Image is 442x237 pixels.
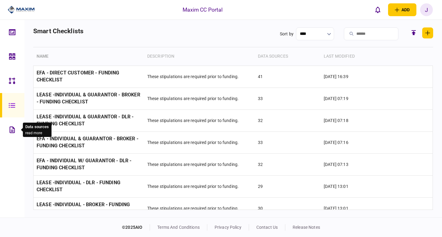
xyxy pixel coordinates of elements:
td: 41 [255,66,321,88]
div: Maxim CC Portal [183,6,223,14]
span: LEASE -INDIVIDUAL & GUARANTOR - BROKER - FUNDING CHECKLIST [37,92,140,105]
a: release notes [293,225,320,230]
td: [DATE] 07:18 [321,110,388,131]
button: open notifications list [372,3,384,16]
span: LEASE -INDIVIDUAL - DLR - FUNDING CHECKLIST [37,180,120,192]
th: data sources [255,47,321,66]
button: read more [25,131,42,135]
th: last modified [321,47,388,66]
div: © 2025 AIO [122,224,150,231]
img: client company logo [8,5,35,14]
td: [DATE] 07:16 [321,131,388,153]
span: LEASE -INDIVIDUAL - BROKER - FUNDING CHECKLIST [37,202,130,214]
td: 30 [255,197,321,219]
td: These stipulations are required prior to funding. [144,197,255,219]
td: These stipulations are required prior to funding. [144,88,255,110]
td: These stipulations are required prior to funding. [144,153,255,175]
td: 29 [255,175,321,197]
button: open adding identity options [388,3,416,16]
a: privacy policy [215,225,241,230]
a: contact us [256,225,278,230]
span: LEASE -INDIVIDUAL & GUARANTOR - DLR - FUNDING CHECKLIST [37,114,134,127]
button: J [420,3,433,16]
td: These stipulations are required prior to funding. [144,131,255,153]
td: 33 [255,88,321,110]
td: [DATE] 07:19 [321,88,388,110]
span: EFA - INDIVIDUAL W/ GUARANTOR - DLR - FUNDING CHECKLIST [37,158,132,171]
div: Sort by [280,31,294,37]
td: [DATE] 13:01 [321,175,388,197]
div: Data sources [25,124,49,130]
span: EFA - INDIVIDUAL & GUARANTOR - BROKER - FUNDING CHECKLIST [37,136,138,149]
td: 32 [255,110,321,131]
td: 33 [255,131,321,153]
a: terms and conditions [157,225,200,230]
h2: smart checklists [33,27,84,47]
span: EFA - DIRECT CUSTOMER - FUNDING CHECKLIST [37,70,119,83]
td: These stipulations are required prior to funding. [144,175,255,197]
td: [DATE] 07:13 [321,153,388,175]
td: [DATE] 13:01 [321,197,388,219]
th: Name [34,47,144,66]
th: Description [144,47,255,66]
td: [DATE] 16:39 [321,66,388,88]
td: 32 [255,153,321,175]
td: These stipulations are required prior to funding. [144,66,255,88]
td: These stipulations are required prior to funding. [144,110,255,131]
